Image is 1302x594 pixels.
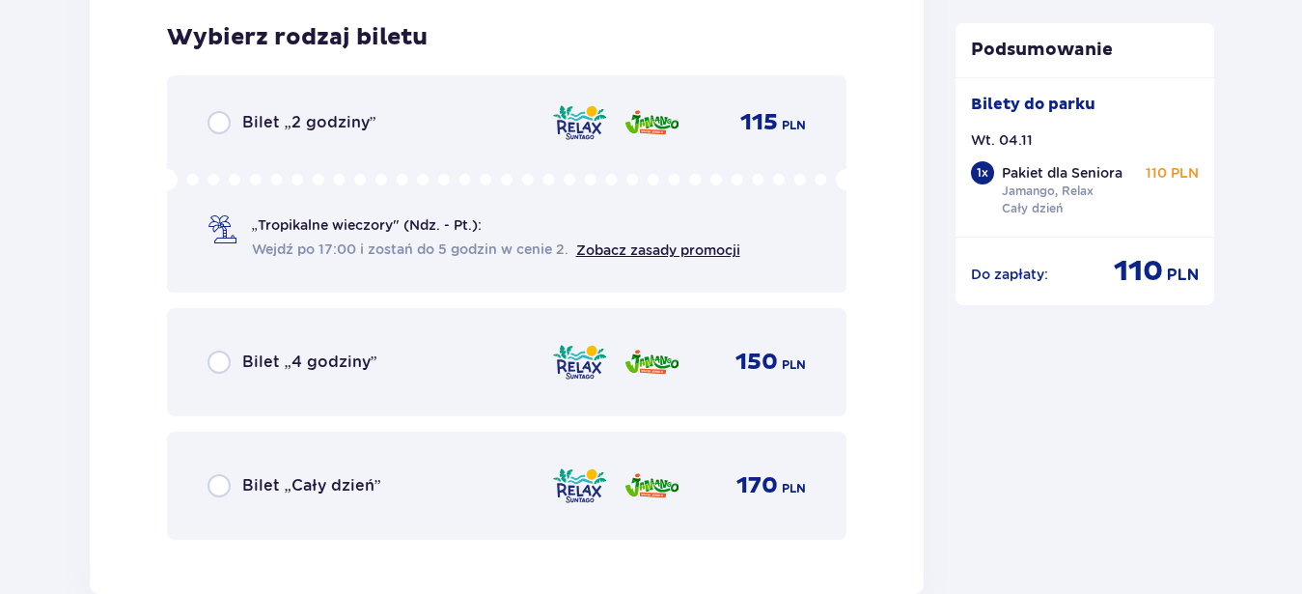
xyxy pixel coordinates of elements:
[623,342,680,382] img: Jamango
[242,352,377,373] span: Bilet „4 godziny”
[782,117,806,134] span: PLN
[1002,163,1122,183] p: Pakiet dla Seniora
[782,356,806,374] span: PLN
[1002,200,1063,217] p: Cały dzień
[623,102,680,143] img: Jamango
[623,466,680,506] img: Jamango
[252,240,568,259] span: Wejdź po 17:00 i zostań do 5 godzin w cenie 2.
[971,265,1048,284] p: Do zapłaty :
[735,348,778,377] span: 150
[971,130,1033,150] p: Wt. 04.11
[782,480,806,497] span: PLN
[1114,253,1163,290] span: 110
[971,161,994,184] div: 1 x
[551,466,608,506] img: Relax
[971,94,1095,115] p: Bilety do parku
[242,475,381,496] span: Bilet „Cały dzień”
[740,108,778,137] span: 115
[551,342,608,382] img: Relax
[1167,265,1199,286] span: PLN
[1146,163,1199,183] p: 110 PLN
[551,102,608,143] img: Relax
[1002,183,1094,200] p: Jamango, Relax
[252,215,482,235] span: „Tropikalne wieczory" (Ndz. - Pt.):
[956,39,1214,62] p: Podsumowanie
[167,23,428,52] h3: Wybierz rodzaj biletu
[576,242,740,258] a: Zobacz zasady promocji
[242,112,376,133] span: Bilet „2 godziny”
[736,471,778,500] span: 170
